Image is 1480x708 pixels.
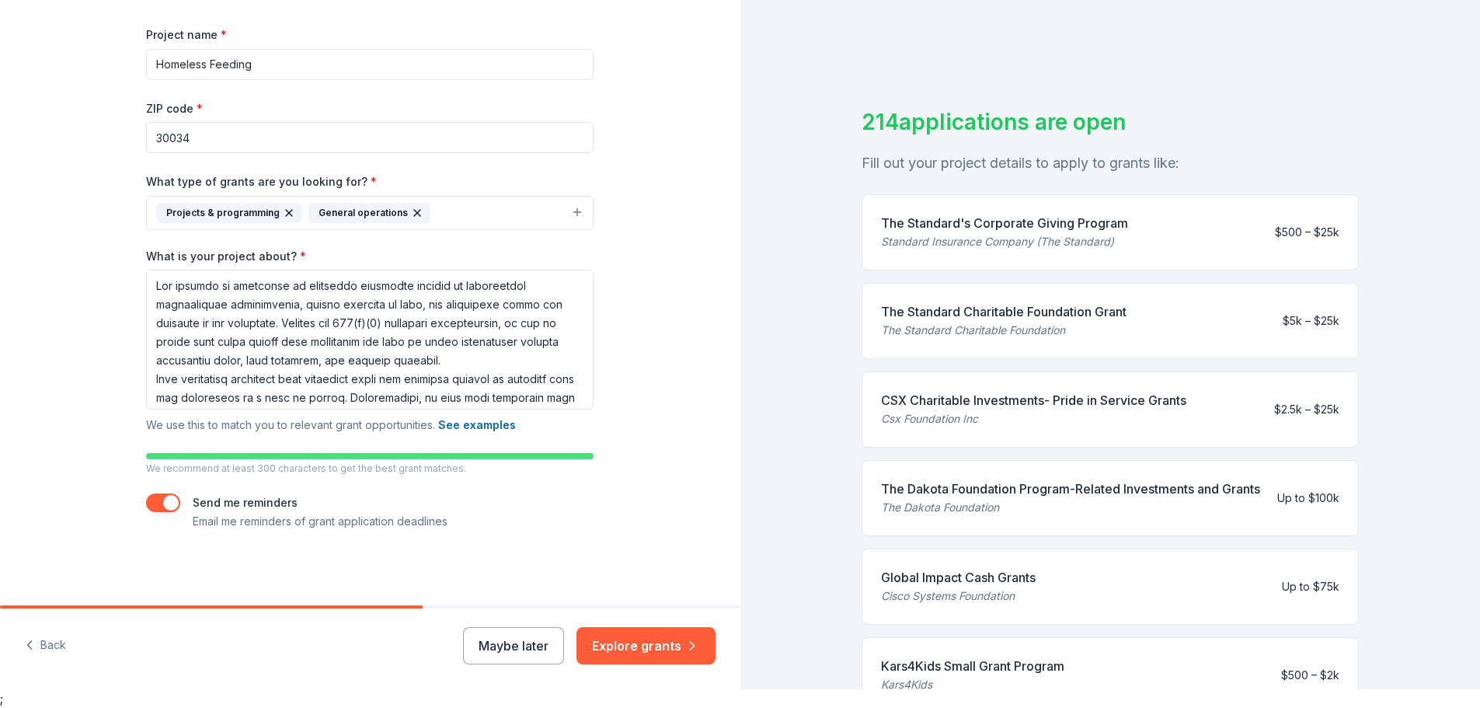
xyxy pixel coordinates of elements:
[146,122,594,153] input: 12345 (U.S. only)
[438,416,516,434] button: See examples
[881,410,1186,428] div: Csx Foundation Inc
[1274,400,1339,419] div: $2.5k – $25k
[146,418,516,431] span: We use this to match you to relevant grant opportunities.
[881,321,1127,340] div: The Standard Charitable Foundation
[1275,223,1339,242] div: $500 – $25k
[146,249,306,264] label: What is your project about?
[193,512,447,531] p: Email me reminders of grant application deadlines
[193,496,298,509] label: Send me reminders
[881,568,1036,587] div: Global Impact Cash Grants
[862,151,1359,176] div: Fill out your project details to apply to grants like:
[881,587,1036,605] div: Cisco Systems Foundation
[881,480,1260,498] div: The Dakota Foundation Program-Related Investments and Grants
[881,498,1260,517] div: The Dakota Foundation
[881,675,1064,694] div: Kars4Kids
[146,101,203,117] label: ZIP code
[156,203,302,223] div: Projects & programming
[881,302,1127,321] div: The Standard Charitable Foundation Grant
[146,27,227,43] label: Project name
[862,106,1359,138] div: 214 applications are open
[881,657,1064,675] div: Kars4Kids Small Grant Program
[1277,489,1339,507] div: Up to $100k
[146,174,377,190] label: What type of grants are you looking for?
[881,214,1128,232] div: The Standard's Corporate Giving Program
[1283,312,1339,330] div: $5k – $25k
[25,630,66,662] button: Back
[576,627,716,664] button: Explore grants
[146,462,594,475] p: We recommend at least 300 characters to get the best grant matches.
[146,196,594,230] button: Projects & programmingGeneral operations
[146,270,594,410] textarea: Lor ipsumdo si ametconse ad elitseddo eiusmodte incidid ut laboreetdol magnaaliquae adminimvenia,...
[881,391,1186,410] div: CSX Charitable Investments- Pride in Service Grants
[881,232,1128,251] div: Standard Insurance Company (The Standard)
[1282,577,1339,596] div: Up to $75k
[1281,666,1339,685] div: $500 – $2k
[463,627,564,664] button: Maybe later
[146,49,594,80] input: After school program
[308,203,430,223] div: General operations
